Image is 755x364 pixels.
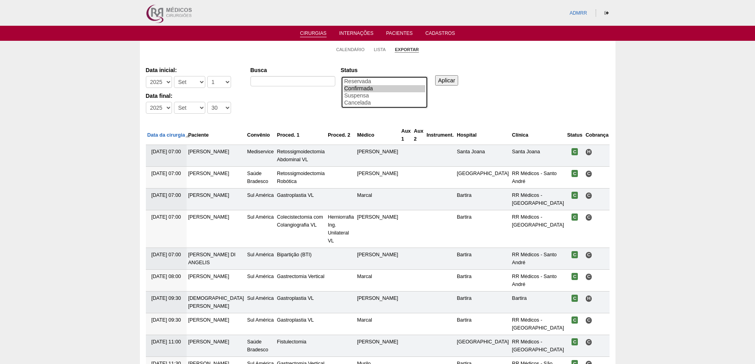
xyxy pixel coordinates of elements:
[187,270,246,292] td: [PERSON_NAME]
[386,30,413,38] a: Pacientes
[275,189,326,210] td: Gastroplastia VL
[275,292,326,313] td: Gastroplastia VL
[455,292,510,313] td: Bartira
[187,335,246,357] td: [PERSON_NAME]
[572,148,578,155] span: Confirmada
[455,167,510,189] td: [GEOGRAPHIC_DATA]
[246,167,275,189] td: Saúde Bradesco
[246,292,275,313] td: Sul América
[400,126,413,145] th: Aux 1
[339,30,374,38] a: Internações
[151,252,181,257] span: [DATE] 07:00
[585,192,592,199] span: Consultório
[435,75,459,86] input: Aplicar
[356,167,400,189] td: [PERSON_NAME]
[510,335,566,357] td: RR Médicos - [GEOGRAPHIC_DATA]
[344,78,425,85] option: Reservada
[326,210,356,248] td: Herniorrafia Ing. Unilateral VL
[246,145,275,167] td: Mediservice
[585,214,592,221] span: Consultório
[356,313,400,335] td: Marcal
[455,248,510,270] td: Bartira
[151,192,181,198] span: [DATE] 07:00
[356,145,400,167] td: [PERSON_NAME]
[336,47,365,52] a: Calendário
[300,30,327,37] a: Cirurgias
[275,335,326,357] td: Fistulectomia
[326,126,356,145] th: Proced. 2
[146,66,243,74] label: Data inicial:
[275,210,326,248] td: Colecistectomia com Colangiografia VL
[510,313,566,335] td: RR Médicos - [GEOGRAPHIC_DATA]
[151,171,181,176] span: [DATE] 07:00
[151,295,181,301] span: [DATE] 09:30
[584,126,610,145] th: Cobrança
[570,10,587,16] a: ADMRR
[374,47,386,52] a: Lista
[412,126,425,145] th: Aux 2
[510,248,566,270] td: RR Médicos - Santo André
[246,248,275,270] td: Sul América
[585,273,592,280] span: Consultório
[455,270,510,292] td: Bartira
[356,335,400,357] td: [PERSON_NAME]
[455,210,510,248] td: Bartira
[356,126,400,145] th: Médico
[187,248,246,270] td: [PERSON_NAME] DI ANGELIS
[455,313,510,335] td: Bartira
[146,92,243,100] label: Data final:
[510,167,566,189] td: RR Médicos - Santo André
[250,76,335,86] input: Digite os termos que você deseja procurar.
[246,313,275,335] td: Sul América
[275,167,326,189] td: Retossigmoidectomia Robótica
[425,30,455,38] a: Cadastros
[275,313,326,335] td: Gastroplastia VL
[572,192,578,199] span: Confirmada
[246,270,275,292] td: Sul América
[151,274,181,279] span: [DATE] 08:00
[187,210,246,248] td: [PERSON_NAME]
[246,189,275,210] td: Sul América
[510,145,566,167] td: Santa Joana
[572,316,578,324] span: Confirmada
[510,210,566,248] td: RR Médicos - [GEOGRAPHIC_DATA]
[572,295,578,302] span: Confirmada
[187,145,246,167] td: [PERSON_NAME]
[585,295,592,302] span: Hospital
[455,126,510,145] th: Hospital
[275,126,326,145] th: Proced. 1
[425,126,455,145] th: Instrument.
[151,214,181,220] span: [DATE] 07:00
[147,132,190,138] a: Data da cirurgia
[187,189,246,210] td: [PERSON_NAME]
[572,251,578,258] span: Confirmada
[344,92,425,99] option: Suspensa
[356,189,400,210] td: Marcal
[585,252,592,258] span: Consultório
[151,149,181,154] span: [DATE] 07:00
[510,270,566,292] td: RR Médicos - Santo André
[585,170,592,177] span: Consultório
[341,66,428,74] label: Status
[572,338,578,345] span: Confirmada
[572,170,578,177] span: Confirmada
[356,248,400,270] td: [PERSON_NAME]
[187,313,246,335] td: [PERSON_NAME]
[187,292,246,313] td: [DEMOGRAPHIC_DATA] [PERSON_NAME]
[510,189,566,210] td: RR Médicos - [GEOGRAPHIC_DATA]
[356,270,400,292] td: Marcal
[344,99,425,107] option: Cancelada
[250,66,335,74] label: Busca
[151,317,181,323] span: [DATE] 09:30
[585,149,592,155] span: Hospital
[246,335,275,357] td: Saúde Bradesco
[246,210,275,248] td: Sul América
[187,167,246,189] td: [PERSON_NAME]
[585,317,592,324] span: Consultório
[585,339,592,345] span: Consultório
[510,292,566,313] td: Bartira
[246,126,275,145] th: Convênio
[187,126,246,145] th: Paciente
[395,47,419,53] a: Exportar
[455,145,510,167] td: Santa Joana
